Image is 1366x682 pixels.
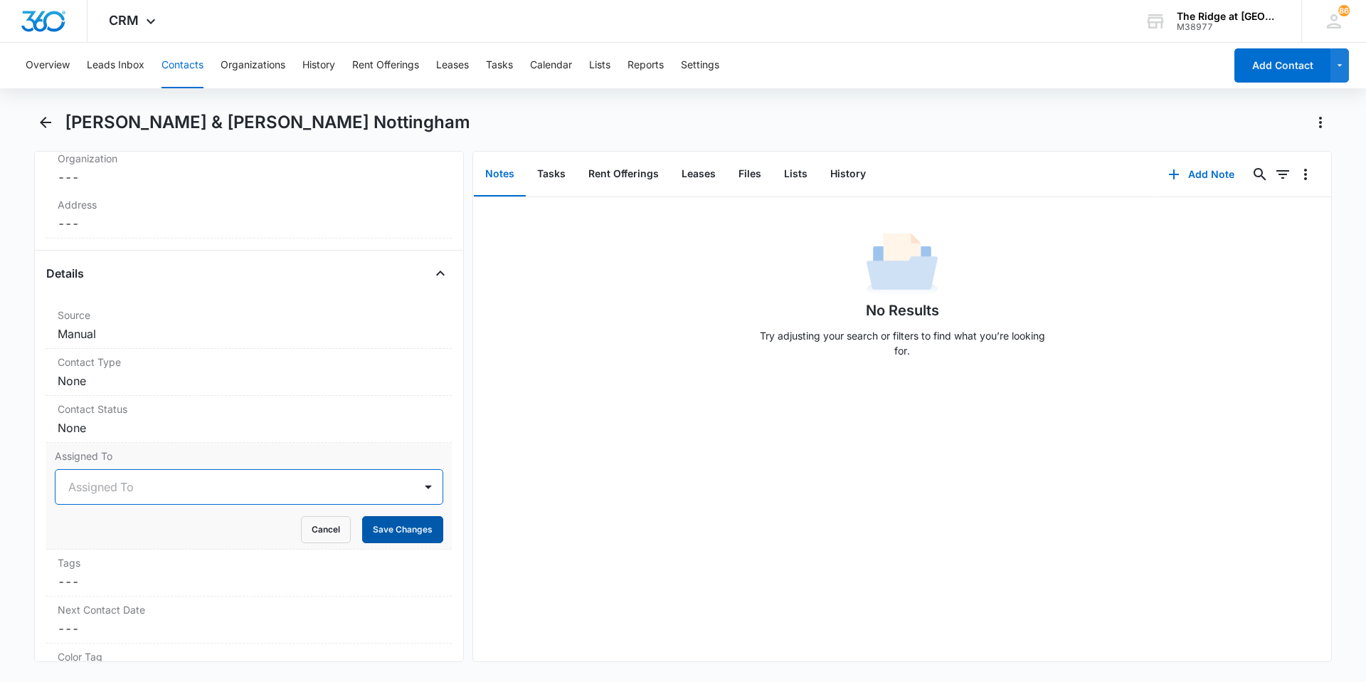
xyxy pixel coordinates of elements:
button: Save Changes [362,516,443,543]
button: Rent Offerings [577,152,670,196]
dd: None [58,372,440,389]
button: Settings [681,43,719,88]
button: Leases [436,43,469,88]
button: Search... [1249,163,1271,186]
div: SourceManual [46,302,452,349]
h1: [PERSON_NAME] & [PERSON_NAME] Nottingham [65,112,470,133]
label: Color Tag [58,649,440,664]
label: Address [58,197,440,212]
button: Tasks [486,43,513,88]
button: Actions [1309,111,1332,134]
div: account name [1177,11,1281,22]
button: Add Note [1154,157,1249,192]
dd: Manual [58,325,440,342]
button: Close [429,262,452,285]
button: Lists [773,152,819,196]
dd: --- [58,169,440,186]
label: Organization [58,151,440,166]
span: 86 [1338,5,1350,16]
div: account id [1177,22,1281,32]
button: Reports [628,43,664,88]
button: Filters [1271,163,1294,186]
button: Back [34,111,56,134]
button: Overflow Menu [1294,163,1317,186]
div: Organization--- [46,145,452,192]
h1: No Results [866,300,939,321]
button: Leads Inbox [87,43,144,88]
span: CRM [109,13,139,28]
div: Tags--- [46,550,452,597]
label: Assigned To [55,448,443,463]
div: Contact StatusNone [46,396,452,443]
button: Files [727,152,773,196]
button: Add Contact [1234,48,1330,83]
button: Rent Offerings [352,43,419,88]
dd: --- [58,215,440,232]
div: Next Contact Date--- [46,597,452,644]
h4: Details [46,265,84,282]
button: History [819,152,877,196]
button: Notes [474,152,526,196]
button: Overview [26,43,70,88]
button: Lists [589,43,610,88]
label: Next Contact Date [58,602,440,617]
label: Tags [58,555,440,570]
button: Calendar [530,43,572,88]
div: Address--- [46,192,452,238]
label: Contact Type [58,355,440,369]
button: Contacts [162,43,203,88]
p: Try adjusting your search or filters to find what you’re looking for. [753,328,1052,358]
button: Organizations [221,43,285,88]
button: Leases [670,152,727,196]
button: Tasks [526,152,577,196]
dd: None [58,419,440,436]
div: Contact TypeNone [46,349,452,396]
button: Cancel [301,516,351,543]
div: notifications count [1338,5,1350,16]
label: Source [58,308,440,322]
dd: --- [58,573,440,590]
img: No Data [867,229,938,300]
button: History [302,43,335,88]
dd: --- [58,620,440,637]
label: Contact Status [58,402,440,416]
